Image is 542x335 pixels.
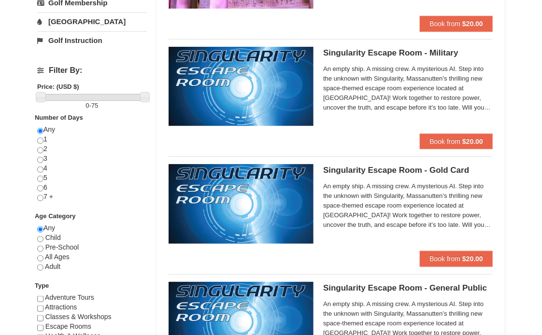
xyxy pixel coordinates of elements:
[462,255,483,263] strong: $20.00
[323,64,493,112] span: An empty ship. A missing crew. A mysterious AI. Step into the unknown with Singularity, Massanutt...
[420,16,493,31] button: Book from $20.00
[429,138,460,145] span: Book from
[323,48,493,58] h5: Singularity Escape Room - Military
[91,102,98,109] span: 75
[323,283,493,293] h5: Singularity Escape Room - General Public
[169,164,314,243] img: 6619913-513-94f1c799.jpg
[35,212,76,220] strong: Age Category
[35,282,49,289] strong: Type
[37,125,147,211] div: Any 1 2 3 4 5 6 7 +
[45,293,94,301] span: Adventure Tours
[462,138,483,145] strong: $20.00
[323,181,493,230] span: An empty ship. A missing crew. A mysterious AI. Step into the unknown with Singularity, Massanutt...
[37,223,147,281] div: Any
[420,134,493,149] button: Book from $20.00
[429,255,460,263] span: Book from
[169,47,314,126] img: 6619913-520-2f5f5301.jpg
[35,114,83,121] strong: Number of Days
[45,322,91,330] span: Escape Rooms
[323,166,493,175] h5: Singularity Escape Room - Gold Card
[45,303,77,311] span: Attractions
[45,243,79,251] span: Pre-School
[45,313,112,321] span: Classes & Workshops
[37,31,147,49] a: Golf Instruction
[86,102,89,109] span: 0
[45,263,60,270] span: Adult
[420,251,493,266] button: Book from $20.00
[45,253,70,261] span: All Ages
[37,13,147,30] a: [GEOGRAPHIC_DATA]
[462,20,483,28] strong: $20.00
[45,234,61,241] span: Child
[37,101,147,111] label: -
[37,66,147,75] h4: Filter By:
[37,83,79,90] strong: Price: (USD $)
[429,20,460,28] span: Book from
